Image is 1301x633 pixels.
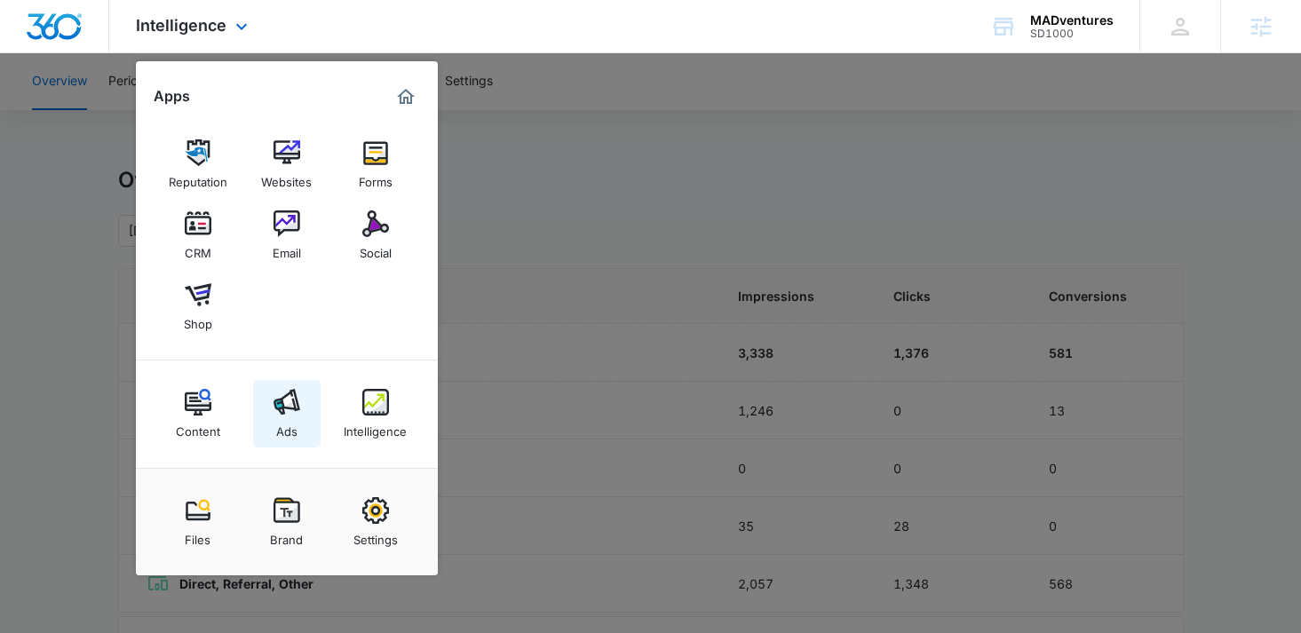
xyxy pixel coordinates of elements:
[176,415,220,439] div: Content
[154,88,190,105] h2: Apps
[342,202,409,269] a: Social
[342,380,409,447] a: Intelligence
[164,131,232,198] a: Reputation
[185,524,210,547] div: Files
[1030,13,1114,28] div: account name
[253,488,321,556] a: Brand
[185,237,211,260] div: CRM
[136,16,226,35] span: Intelligence
[344,415,407,439] div: Intelligence
[359,166,393,189] div: Forms
[261,166,312,189] div: Websites
[276,415,297,439] div: Ads
[253,380,321,447] a: Ads
[164,380,232,447] a: Content
[392,83,420,111] a: Marketing 360® Dashboard
[253,131,321,198] a: Websites
[342,488,409,556] a: Settings
[169,166,227,189] div: Reputation
[164,202,232,269] a: CRM
[360,237,392,260] div: Social
[353,524,398,547] div: Settings
[164,273,232,340] a: Shop
[164,488,232,556] a: Files
[342,131,409,198] a: Forms
[184,308,212,331] div: Shop
[253,202,321,269] a: Email
[1030,28,1114,40] div: account id
[270,524,303,547] div: Brand
[273,237,301,260] div: Email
